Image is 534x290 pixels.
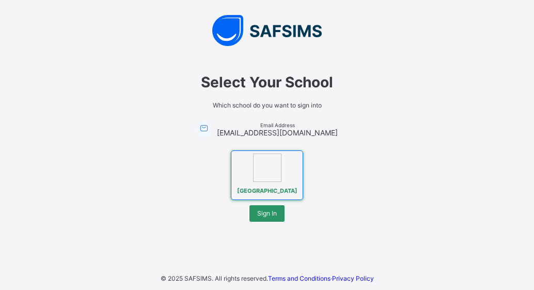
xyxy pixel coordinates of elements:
[217,128,338,137] span: [EMAIL_ADDRESS][DOMAIN_NAME]
[217,122,338,128] span: Email Address
[112,15,422,46] img: SAFSIMS Logo
[268,274,331,282] a: Terms and Conditions
[122,101,412,109] span: Which school do you want to sign into
[122,73,412,91] span: Select Your School
[253,154,281,182] img: Himma International College
[332,274,374,282] a: Privacy Policy
[234,185,300,197] span: [GEOGRAPHIC_DATA]
[161,274,268,282] span: © 2025 SAFSIMS. All rights reserved.
[257,209,277,217] span: Sign In
[268,274,374,282] span: ·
